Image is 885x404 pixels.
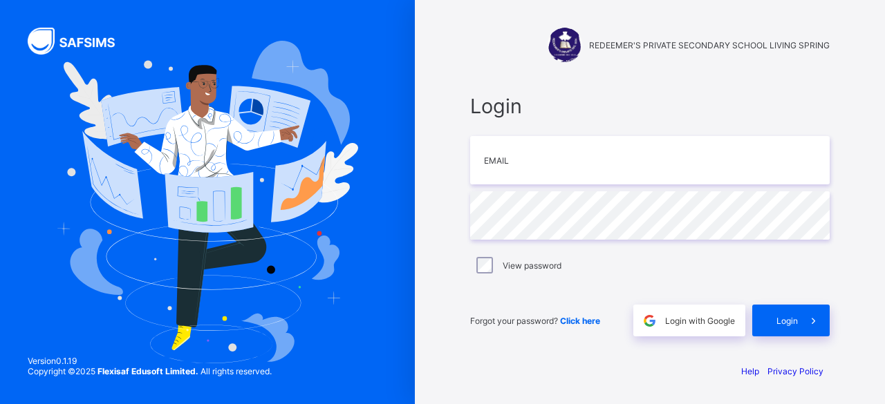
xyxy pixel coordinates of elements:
[28,356,272,366] span: Version 0.1.19
[767,366,823,376] a: Privacy Policy
[642,313,658,329] img: google.396cfc9801f0270233282035f929180a.svg
[97,366,198,376] strong: Flexisaf Edusoft Limited.
[470,316,600,326] span: Forgot your password?
[560,316,600,326] a: Click here
[665,316,735,326] span: Login with Google
[28,28,131,55] img: SAFSIMS Logo
[503,260,561,271] label: View password
[28,366,272,376] span: Copyright © 2025 All rights reserved.
[470,94,830,118] span: Login
[741,366,759,376] a: Help
[589,40,830,50] span: REDEEMER'S PRIVATE SECONDARY SCHOOL LIVING SPRING
[776,316,798,326] span: Login
[57,41,357,364] img: Hero Image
